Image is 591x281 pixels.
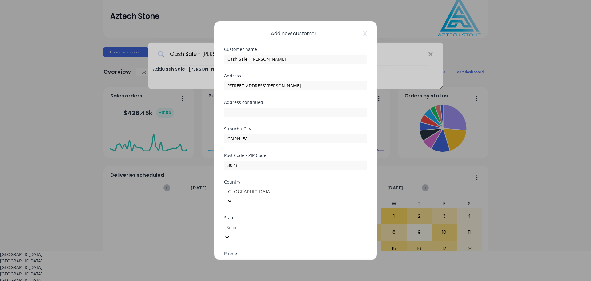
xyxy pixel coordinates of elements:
div: Post Code / ZIP Code [224,153,367,157]
div: Customer name [224,47,367,51]
span: Add new customer [271,30,316,37]
div: State [224,215,367,220]
div: Suburb / City [224,126,367,131]
div: Phone [224,251,367,255]
div: Address continued [224,100,367,104]
div: Address [224,73,367,78]
div: Country [224,180,367,184]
